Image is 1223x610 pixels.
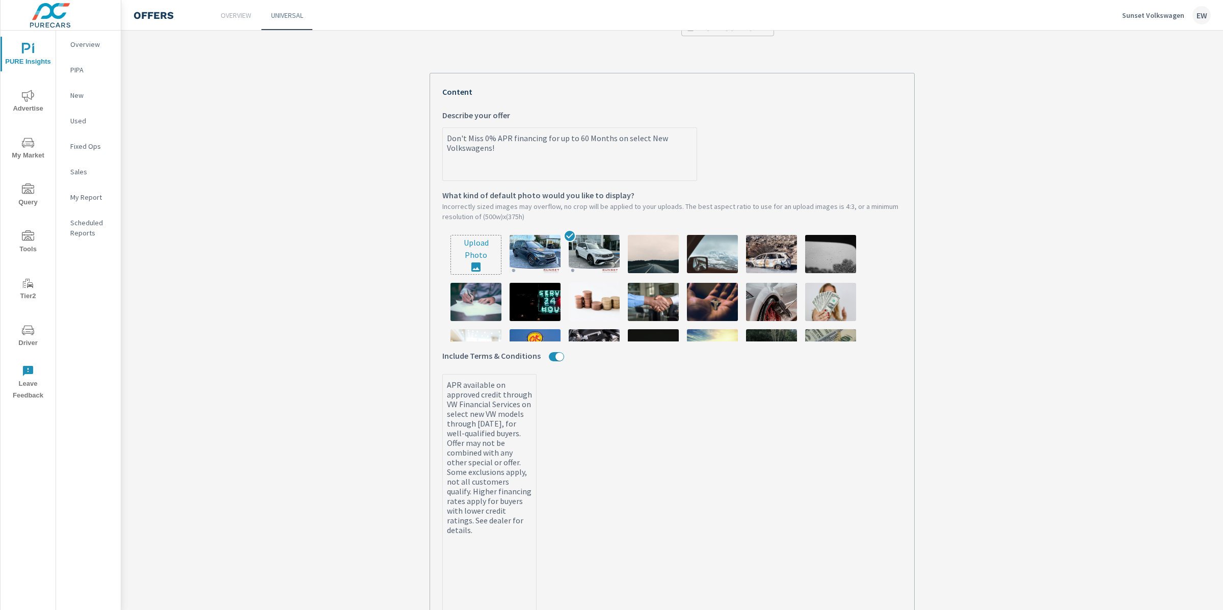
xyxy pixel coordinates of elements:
[510,329,561,367] img: description
[569,283,620,321] img: description
[628,329,679,367] img: description
[4,324,52,349] span: Driver
[687,235,738,273] img: description
[70,39,113,49] p: Overview
[569,329,620,367] img: description
[56,215,121,241] div: Scheduled Reports
[746,283,797,321] img: description
[70,141,113,151] p: Fixed Ops
[70,65,113,75] p: PIPA
[56,62,121,77] div: PIPA
[70,192,113,202] p: My Report
[442,350,541,362] span: Include Terms & Conditions
[442,109,510,121] span: Describe your offer
[134,9,174,21] h4: Offers
[555,352,564,361] button: Include Terms & Conditions
[4,90,52,115] span: Advertise
[56,139,121,154] div: Fixed Ops
[687,283,738,321] img: description
[442,189,634,201] span: What kind of default photo would you like to display?
[442,201,902,222] p: Incorrectly sized images may overflow, no crop will be applied to your uploads. The best aspect r...
[450,329,501,367] img: description
[687,329,738,367] img: description
[56,88,121,103] div: New
[70,116,113,126] p: Used
[271,10,303,20] p: Universal
[510,283,561,321] img: description
[4,365,52,402] span: Leave Feedback
[221,10,251,20] p: Overview
[1192,6,1211,24] div: EW
[569,235,620,273] img: description
[746,235,797,273] img: description
[56,37,121,52] div: Overview
[56,190,121,205] div: My Report
[70,90,113,100] p: New
[442,86,902,98] p: Content
[56,164,121,179] div: Sales
[4,183,52,208] span: Query
[4,43,52,68] span: PURE Insights
[70,218,113,238] p: Scheduled Reports
[1,31,56,406] div: nav menu
[443,129,697,180] textarea: Describe your offer
[4,277,52,302] span: Tier2
[4,230,52,255] span: Tools
[746,329,797,367] img: description
[805,329,856,367] img: description
[1122,11,1184,20] p: Sunset Volkswagen
[56,113,121,128] div: Used
[450,283,501,321] img: description
[805,235,856,273] img: description
[805,283,856,321] img: description
[4,137,52,162] span: My Market
[510,235,561,273] img: description
[70,167,113,177] p: Sales
[628,235,679,273] img: description
[628,283,679,321] img: description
